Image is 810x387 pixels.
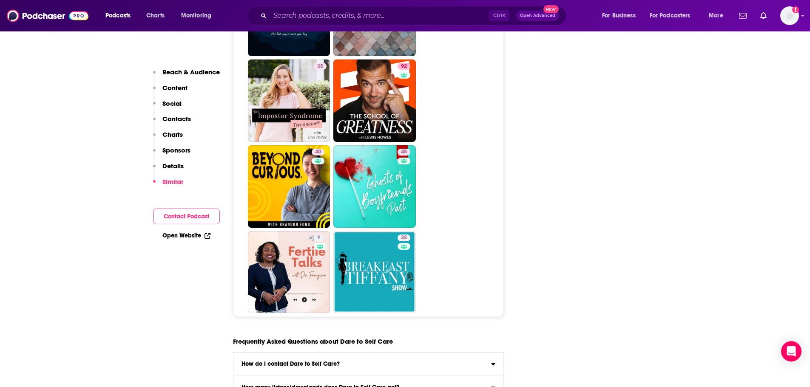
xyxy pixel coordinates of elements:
button: open menu [703,9,734,23]
button: Contacts [153,115,191,130]
a: Charts [141,9,170,23]
button: Similar [153,178,183,193]
span: 45 [401,148,407,156]
button: Social [153,99,182,115]
button: Open AdvancedNew [516,11,559,21]
a: Show notifications dropdown [757,8,770,23]
span: Podcasts [105,10,131,22]
a: 40 [248,145,330,228]
a: 35 [314,63,327,70]
button: Content [153,84,188,99]
span: 35 [317,62,323,71]
svg: Add a profile image [792,6,799,13]
p: Sponsors [162,146,190,154]
button: Reach & Audience [153,68,220,84]
button: Show profile menu [780,6,799,25]
span: Monitoring [181,10,211,22]
button: Details [153,162,184,178]
button: open menu [99,9,142,23]
img: User Profile [780,6,799,25]
p: Contacts [162,115,191,123]
span: Open Advanced [520,14,555,18]
a: 35 [248,59,330,142]
span: For Business [602,10,636,22]
a: Show notifications dropdown [736,8,750,23]
a: Open Website [162,232,210,239]
input: Search podcasts, credits, & more... [270,9,489,23]
a: 9 [314,234,324,241]
a: 92 [333,59,416,142]
a: 45 [398,149,410,155]
p: Reach & Audience [162,68,220,76]
button: open menu [175,9,222,23]
img: Podchaser - Follow, Share and Rate Podcasts [7,8,88,24]
a: 40 [312,149,324,155]
a: 28 [333,231,416,314]
button: open menu [644,9,703,23]
a: 45 [333,145,416,228]
span: More [709,10,723,22]
div: Search podcasts, credits, & more... [255,6,574,25]
h3: How do I contact Dare to Self Care? [242,361,340,367]
span: 9 [317,234,320,242]
button: Charts [153,130,183,146]
span: Logged in as PTEPR25 [780,6,799,25]
span: 28 [401,234,407,242]
p: Charts [162,130,183,138]
span: 40 [315,148,321,156]
button: open menu [596,9,646,23]
h3: Frequently Asked Questions about Dare to Self Care [233,337,393,345]
a: 28 [398,234,410,241]
a: 9 [248,231,330,314]
p: Details [162,162,184,170]
span: 92 [401,62,407,71]
button: Contact Podcast [153,209,220,224]
div: Open Intercom Messenger [781,341,801,362]
p: Content [162,84,188,92]
span: Charts [146,10,165,22]
span: New [543,5,559,13]
p: Social [162,99,182,107]
p: Similar [162,178,183,186]
span: For Podcasters [650,10,691,22]
button: Sponsors [153,146,190,162]
span: Ctrl K [489,10,509,21]
a: 92 [398,63,410,70]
